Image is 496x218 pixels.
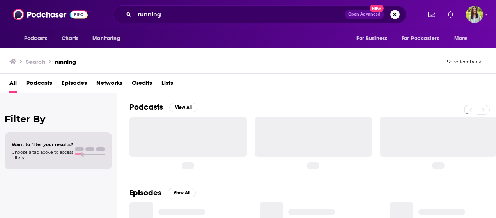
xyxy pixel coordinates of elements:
div: Search podcasts, credits, & more... [113,5,406,23]
span: Charts [62,33,78,44]
h2: Podcasts [129,102,163,112]
span: For Business [356,33,387,44]
input: Search podcasts, credits, & more... [135,8,345,21]
a: Episodes [62,77,87,93]
a: Networks [96,77,122,93]
a: PodcastsView All [129,102,197,112]
span: Podcasts [24,33,47,44]
a: Lists [161,77,173,93]
button: open menu [397,31,450,46]
span: Open Advanced [348,12,381,16]
span: Want to filter your results? [12,142,73,147]
span: More [454,33,468,44]
img: User Profile [466,6,483,23]
button: Open AdvancedNew [345,10,384,19]
span: Logged in as meaghanyoungblood [466,6,483,23]
button: open menu [19,31,57,46]
a: Show notifications dropdown [425,8,438,21]
h3: Search [26,58,45,65]
span: Choose a tab above to access filters. [12,149,73,160]
h2: Episodes [129,188,161,198]
h3: running [55,58,76,65]
button: open menu [351,31,397,46]
button: open menu [449,31,477,46]
a: Podcasts [26,77,52,93]
button: Show profile menu [466,6,483,23]
span: Monitoring [92,33,120,44]
a: All [9,77,17,93]
a: Charts [57,31,83,46]
a: Credits [132,77,152,93]
span: For Podcasters [402,33,439,44]
button: View All [169,103,197,112]
a: EpisodesView All [129,188,196,198]
a: Show notifications dropdown [445,8,457,21]
button: View All [168,188,196,197]
img: Podchaser - Follow, Share and Rate Podcasts [13,7,88,22]
h2: Filter By [5,113,112,125]
button: Send feedback [445,58,484,65]
span: New [370,5,384,12]
button: open menu [87,31,130,46]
